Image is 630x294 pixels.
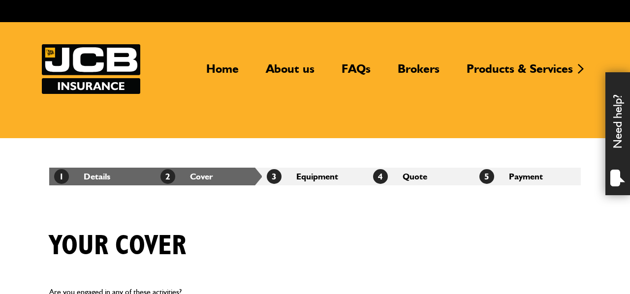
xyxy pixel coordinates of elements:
[258,61,322,84] a: About us
[368,168,474,185] li: Quote
[605,72,630,195] div: Need help?
[334,61,378,84] a: FAQs
[42,44,140,94] img: JCB Insurance Services logo
[54,169,69,184] span: 1
[262,168,368,185] li: Equipment
[54,171,110,181] a: 1Details
[156,168,262,185] li: Cover
[199,61,246,84] a: Home
[390,61,447,84] a: Brokers
[49,230,186,263] h1: Your cover
[373,169,388,184] span: 4
[42,44,140,94] a: JCB Insurance Services
[267,169,282,184] span: 3
[459,61,580,84] a: Products & Services
[479,169,494,184] span: 5
[474,168,581,185] li: Payment
[160,169,175,184] span: 2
